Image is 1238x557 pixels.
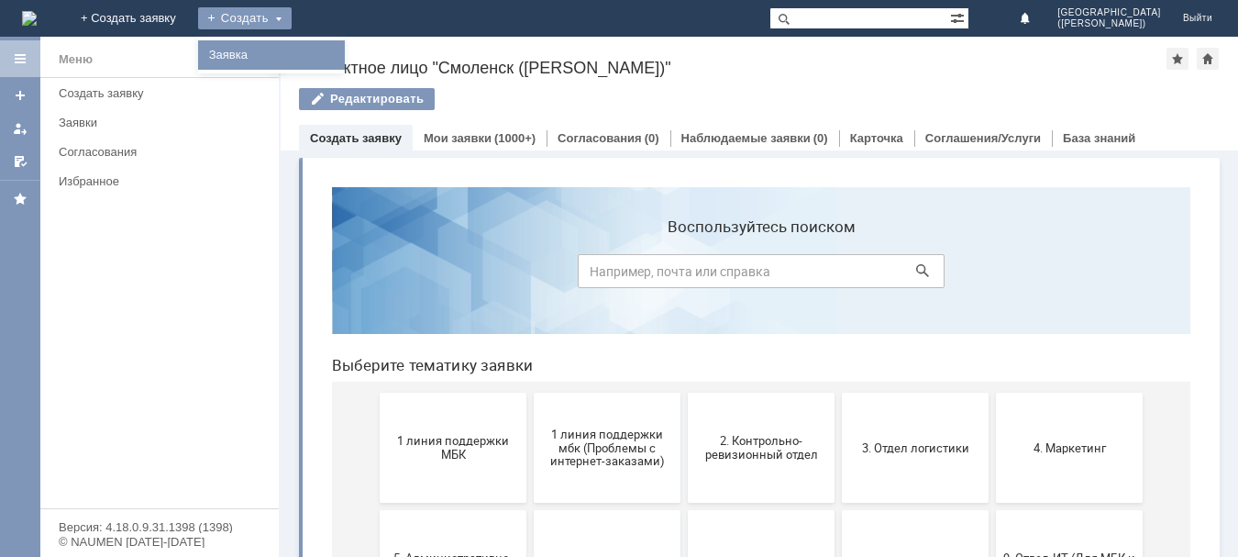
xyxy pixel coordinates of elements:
[1063,131,1135,145] a: База знаний
[530,385,666,399] span: 8. Отдел качества
[424,131,492,145] a: Мои заявки
[59,86,268,100] div: Создать заявку
[925,131,1041,145] a: Соглашения/Услуги
[376,496,512,524] span: Отдел-ИТ (Битрикс24 и CRM)
[216,338,363,448] button: 6. Закупки
[59,145,268,159] div: Согласования
[62,220,209,330] button: 1 линия поддержки МБК
[51,108,275,137] a: Заявки
[494,131,536,145] div: (1000+)
[525,220,671,330] button: 3. Отдел логистики
[59,174,248,188] div: Избранное
[684,379,820,407] span: 9. Отдел-ИТ (Для МБК и Пекарни)
[59,536,260,548] div: © NAUMEN [DATE]-[DATE]
[530,268,666,282] span: 3. Отдел логистики
[22,11,37,26] img: logo
[51,138,275,166] a: Согласования
[68,262,204,289] span: 1 линия поддержки МБК
[68,503,204,517] span: Бухгалтерия (для мбк)
[376,385,512,399] span: 7. Служба безопасности
[370,220,517,330] button: 2. Контрольно-ревизионный отдел
[6,147,35,176] a: Мои согласования
[370,338,517,448] button: 7. Служба безопасности
[525,338,671,448] button: 8. Отдел качества
[950,8,968,26] span: Расширенный поиск
[684,268,820,282] span: 4. Маркетинг
[15,184,873,202] header: Выберите тематику заявки
[1197,48,1219,70] div: Сделать домашней страницей
[51,79,275,107] a: Создать заявку
[68,379,204,407] span: 5. Административно-хозяйственный отдел
[1057,18,1161,29] span: ([PERSON_NAME])
[22,11,37,26] a: Перейти на домашнюю страницу
[813,131,828,145] div: (0)
[222,385,358,399] span: 6. Закупки
[681,131,811,145] a: Наблюдаемые заявки
[679,220,825,330] button: 4. Маркетинг
[299,59,1166,77] div: Контактное лицо "Смоленск ([PERSON_NAME])"
[530,503,666,517] span: Отдел-ИТ (Офис)
[222,503,358,517] span: Отдел ИТ (1С)
[310,131,402,145] a: Создать заявку
[1057,7,1161,18] span: [GEOGRAPHIC_DATA]
[62,338,209,448] button: 5. Административно-хозяйственный отдел
[684,503,820,517] span: Финансовый отдел
[376,262,512,289] span: 2. Контрольно-ревизионный отдел
[645,131,659,145] div: (0)
[558,131,642,145] a: Согласования
[1166,48,1188,70] div: Добавить в избранное
[222,254,358,295] span: 1 линия поддержки мбк (Проблемы с интернет-заказами)
[6,81,35,110] a: Создать заявку
[260,82,627,116] input: Например, почта или справка
[59,521,260,533] div: Версия: 4.18.0.9.31.1398 (1398)
[6,114,35,143] a: Мои заявки
[59,116,268,129] div: Заявки
[679,338,825,448] button: 9. Отдел-ИТ (Для МБК и Пекарни)
[202,44,341,66] a: Заявка
[198,7,292,29] div: Создать
[260,45,627,63] label: Воспользуйтесь поиском
[216,220,363,330] button: 1 линия поддержки мбк (Проблемы с интернет-заказами)
[850,131,903,145] a: Карточка
[59,49,93,71] div: Меню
